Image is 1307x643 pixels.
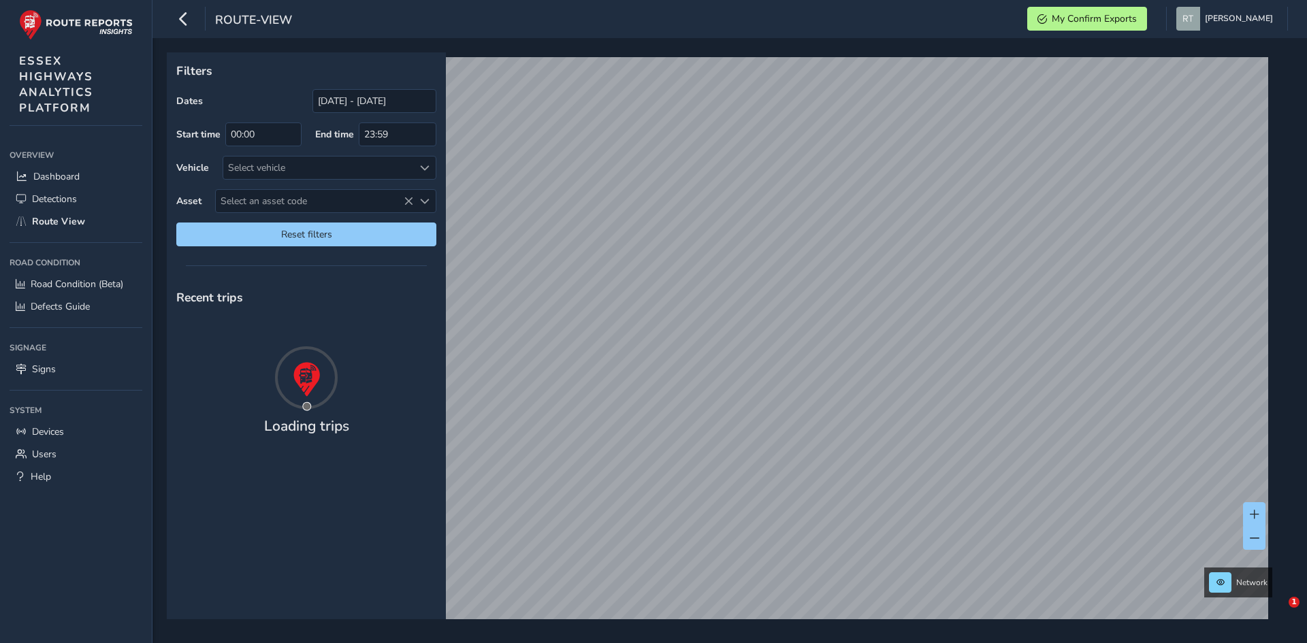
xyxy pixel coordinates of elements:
[33,170,80,183] span: Dashboard
[31,300,90,313] span: Defects Guide
[10,443,142,465] a: Users
[1027,7,1147,31] button: My Confirm Exports
[10,210,142,233] a: Route View
[176,128,221,141] label: Start time
[10,165,142,188] a: Dashboard
[19,53,93,116] span: ESSEX HIGHWAYS ANALYTICS PLATFORM
[10,337,142,358] div: Signage
[1261,597,1293,629] iframe: Intercom live chat
[315,128,354,141] label: End time
[10,400,142,421] div: System
[10,252,142,273] div: Road Condition
[31,470,51,483] span: Help
[32,193,77,205] span: Detections
[10,358,142,380] a: Signs
[176,62,436,80] p: Filters
[1289,597,1300,608] span: 1
[10,273,142,295] a: Road Condition (Beta)
[172,57,1268,635] canvas: Map
[10,465,142,488] a: Help
[187,228,426,241] span: Reset filters
[10,295,142,318] a: Defects Guide
[19,10,133,40] img: rr logo
[1052,12,1137,25] span: My Confirm Exports
[1236,577,1268,588] span: Network
[264,418,349,435] h4: Loading trips
[32,363,56,376] span: Signs
[32,448,57,461] span: Users
[1176,7,1278,31] button: [PERSON_NAME]
[10,145,142,165] div: Overview
[31,278,123,291] span: Road Condition (Beta)
[223,156,413,179] div: Select vehicle
[176,222,436,246] button: Reset filters
[176,95,203,108] label: Dates
[10,421,142,443] a: Devices
[1205,7,1273,31] span: [PERSON_NAME]
[215,12,292,31] span: route-view
[176,161,209,174] label: Vehicle
[32,425,64,438] span: Devices
[10,188,142,210] a: Detections
[176,195,201,208] label: Asset
[176,289,243,306] span: Recent trips
[216,190,413,212] span: Select an asset code
[1176,7,1200,31] img: diamond-layout
[32,215,85,228] span: Route View
[413,190,436,212] div: Select an asset code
